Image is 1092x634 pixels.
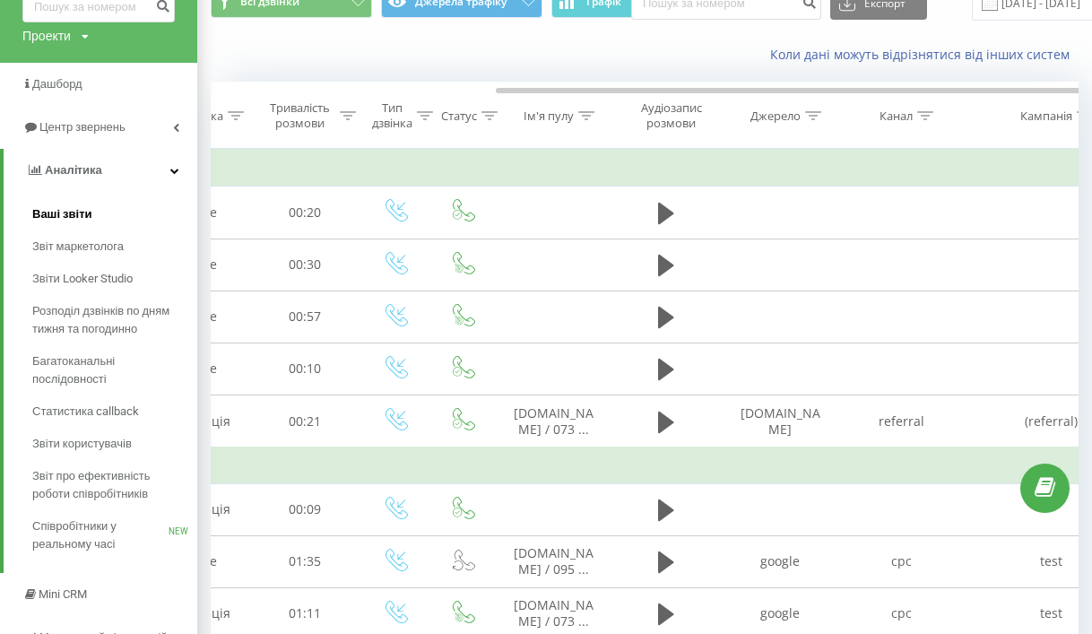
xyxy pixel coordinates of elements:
[249,291,361,343] td: 00:57
[32,270,133,288] span: Звіти Looker Studio
[4,149,197,192] a: Аналiтика
[32,510,197,560] a: Співробітники у реальному часіNEW
[32,345,197,395] a: Багатоканальні послідовності
[22,27,71,45] div: Проекти
[720,535,841,587] td: google
[39,587,87,601] span: Mini CRM
[45,163,102,177] span: Аналiтика
[32,428,197,460] a: Звіти користувачів
[32,460,197,510] a: Звіт про ефективність роботи співробітників
[32,230,197,263] a: Звіт маркетолога
[264,100,335,131] div: Тривалість розмови
[32,295,197,345] a: Розподіл дзвінків по дням тижня та погодинно
[249,239,361,291] td: 00:30
[32,198,197,230] a: Ваші звіти
[514,596,594,630] span: [DOMAIN_NAME] / 073 ...
[249,187,361,239] td: 00:20
[841,395,962,448] td: referral
[32,467,188,503] span: Звіт про ефективність роботи співробітників
[32,403,139,421] span: Статистика callback
[441,109,477,124] div: Статус
[514,404,594,438] span: [DOMAIN_NAME] / 073 ...
[32,435,132,453] span: Звіти користувачів
[880,109,913,124] div: Канал
[32,77,82,91] span: Дашборд
[628,100,715,131] div: Аудіозапис розмови
[32,238,124,256] span: Звіт маркетолога
[372,100,412,131] div: Тип дзвінка
[514,544,594,578] span: [DOMAIN_NAME] / 095 ...
[750,109,801,124] div: Джерело
[32,205,92,223] span: Ваші звіти
[249,483,361,535] td: 00:09
[524,109,574,124] div: Ім'я пулу
[39,120,126,134] span: Центр звернень
[32,263,197,295] a: Звіти Looker Studio
[32,395,197,428] a: Статистика callback
[841,535,962,587] td: cpc
[1020,109,1072,124] div: Кампанія
[32,352,188,388] span: Багатоканальні послідовності
[249,395,361,448] td: 00:21
[32,302,188,338] span: Розподіл дзвінків по дням тижня та погодинно
[249,343,361,395] td: 00:10
[720,395,841,448] td: [DOMAIN_NAME]
[770,46,1079,63] a: Коли дані можуть відрізнятися вiд інших систем
[32,517,169,553] span: Співробітники у реальному часі
[249,535,361,587] td: 01:35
